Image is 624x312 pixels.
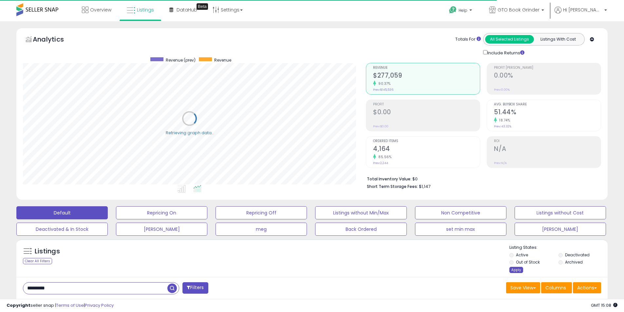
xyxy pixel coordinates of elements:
[591,302,617,308] span: 2025-09-16 15:08 GMT
[494,108,601,117] h2: 51.44%
[373,124,388,128] small: Prev: $0.00
[56,302,84,308] a: Terms of Use
[415,223,506,236] button: set min max
[116,206,207,219] button: Repricing On
[90,7,111,13] span: Overview
[116,223,207,236] button: [PERSON_NAME]
[373,88,393,92] small: Prev: $145,536
[177,7,197,13] span: DataHub
[459,8,467,13] span: Help
[373,103,480,106] span: Profit
[498,7,539,13] span: GTO Book Grinder
[373,72,480,81] h2: $277,059
[555,7,607,21] a: Hi [PERSON_NAME]
[373,66,480,70] span: Revenue
[367,176,411,182] b: Total Inventory Value:
[455,36,481,43] div: Totals For
[485,35,534,44] button: All Selected Listings
[494,161,507,165] small: Prev: N/A
[541,282,572,293] button: Columns
[373,108,480,117] h2: $0.00
[16,223,108,236] button: Deactivated & In Stock
[494,66,601,70] span: Profit [PERSON_NAME]
[494,124,511,128] small: Prev: 43.32%
[419,183,430,190] span: $1,147
[33,35,77,46] h5: Analytics
[497,118,510,123] small: 18.74%
[515,206,606,219] button: Listings without Cost
[415,206,506,219] button: Non Competitive
[367,184,418,189] b: Short Term Storage Fees:
[373,145,480,154] h2: 4,164
[166,130,214,136] div: Retrieving graph data..
[216,223,307,236] button: meg
[182,282,208,294] button: Filters
[563,7,602,13] span: Hi [PERSON_NAME]
[367,174,596,182] li: $0
[315,206,407,219] button: Listings without Min/Max
[534,35,582,44] button: Listings With Cost
[137,7,154,13] span: Listings
[565,252,590,258] label: Deactivated
[545,284,566,291] span: Columns
[509,267,523,273] div: Apply
[35,247,60,256] h5: Listings
[573,282,601,293] button: Actions
[216,206,307,219] button: Repricing Off
[197,3,208,10] div: Tooltip anchor
[85,302,114,308] a: Privacy Policy
[494,88,510,92] small: Prev: 0.00%
[7,303,114,309] div: seller snap | |
[494,103,601,106] span: Avg. Buybox Share
[16,206,108,219] button: Default
[478,49,532,56] div: Include Returns
[494,72,601,81] h2: 0.00%
[23,258,52,264] div: Clear All Filters
[376,155,391,159] small: 85.56%
[494,139,601,143] span: ROI
[516,259,540,265] label: Out of Stock
[315,223,407,236] button: Back Ordered
[373,161,388,165] small: Prev: 2,244
[509,245,608,251] p: Listing States:
[373,139,480,143] span: Ordered Items
[515,223,606,236] button: [PERSON_NAME]
[565,259,583,265] label: Archived
[494,145,601,154] h2: N/A
[516,252,528,258] label: Active
[7,302,30,308] strong: Copyright
[444,1,479,21] a: Help
[506,282,540,293] button: Save View
[449,6,457,14] i: Get Help
[376,81,390,86] small: 90.37%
